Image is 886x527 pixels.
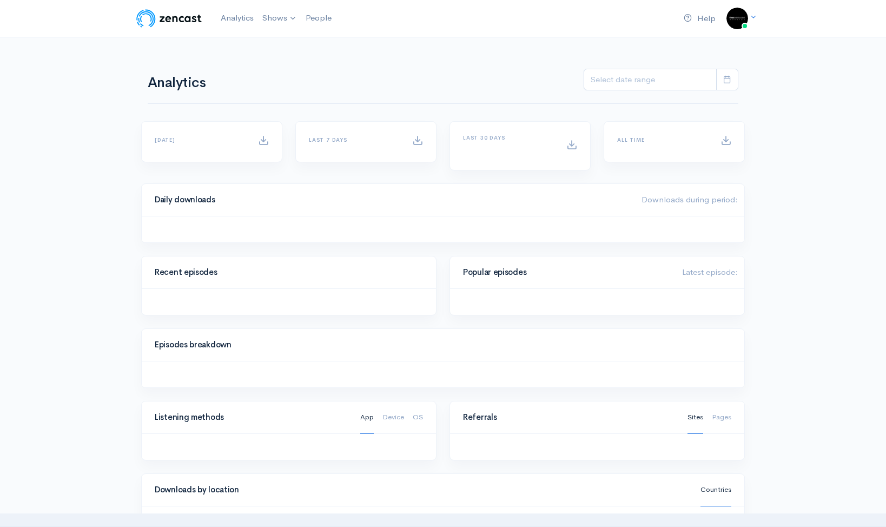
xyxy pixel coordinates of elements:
h4: Listening methods [155,413,347,422]
a: Sites [687,401,703,434]
h6: [DATE] [155,137,245,143]
input: analytics date range selector [584,69,717,91]
img: ... [726,8,748,29]
a: Pages [712,401,731,434]
h1: Analytics [148,75,235,91]
h4: Episodes breakdown [155,340,725,350]
h4: Daily downloads [155,195,629,205]
h4: Downloads by location [155,485,687,495]
a: Device [382,401,404,434]
a: Help [679,7,720,30]
img: ZenCast Logo [135,8,203,29]
h6: Last 30 days [463,135,553,141]
a: OS [413,401,423,434]
a: Shows [258,6,301,30]
h6: Last 7 days [309,137,399,143]
a: Countries [700,473,731,506]
a: People [301,6,336,30]
a: App [360,401,374,434]
span: Downloads during period: [642,194,738,205]
h4: Popular episodes [463,268,669,277]
a: Analytics [216,6,258,30]
h4: Referrals [463,413,675,422]
h6: All time [617,137,708,143]
h4: Recent episodes [155,268,416,277]
span: Latest episode: [682,267,738,277]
